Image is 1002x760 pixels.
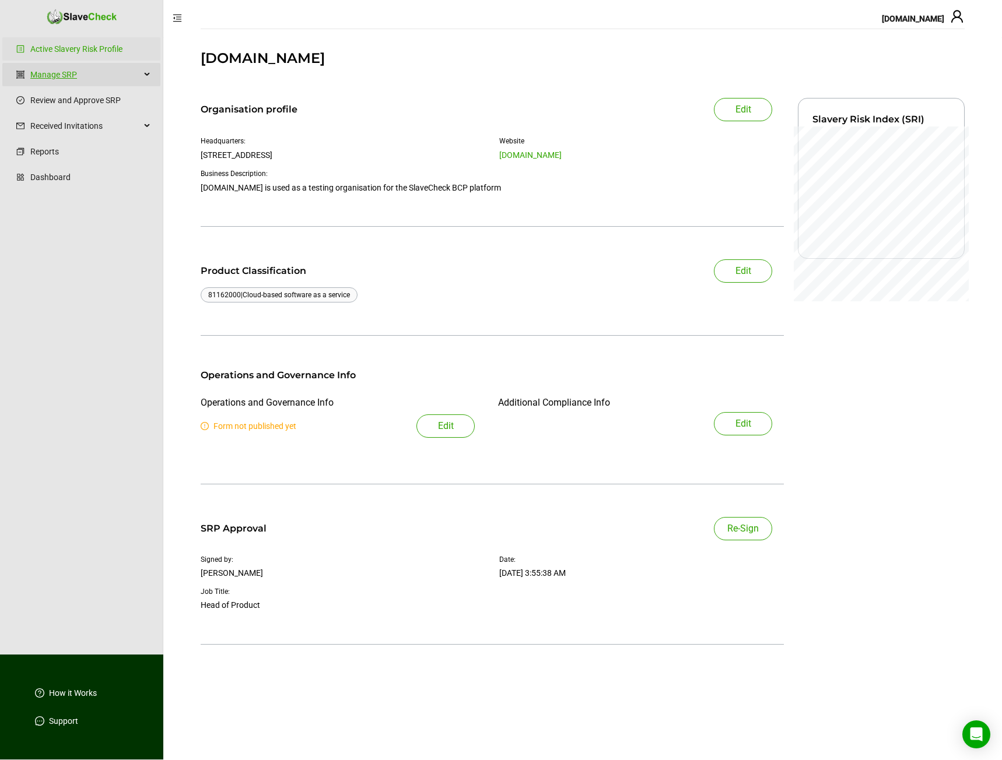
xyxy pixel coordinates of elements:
[499,567,784,579] div: [DATE] 3:55:38 AM
[201,422,209,430] span: exclamation-circle
[16,71,24,79] span: group
[416,414,475,438] button: Edit
[735,264,751,278] span: Edit
[950,9,964,23] span: user
[201,103,297,117] div: Organisation profile
[49,715,78,727] a: Support
[438,419,454,433] span: Edit
[201,182,784,193] p: [DOMAIN_NAME] is used as a testing organisation for the SlaveCheck BCP platform
[201,368,772,382] div: Operations and Governance Info
[499,135,784,147] div: Website
[30,63,141,86] a: Manage SRP
[714,259,772,283] button: Edit
[201,599,387,611] div: Head of Product
[30,166,151,189] a: Dashboard
[35,688,44,698] span: question-circle
[201,135,485,147] div: Headquarters:
[727,522,759,536] span: Re-Sign
[498,396,610,410] div: Additional Compliance Info
[173,13,182,23] span: menu-fold
[30,37,151,61] a: Active Slavery Risk Profile
[735,417,751,431] span: Edit
[499,554,784,565] div: Date:
[201,168,784,180] div: Business Description:
[35,716,44,726] span: message
[201,554,387,565] div: Signed by:
[735,103,751,117] span: Edit
[208,289,350,301] div: 81162000 | Cloud-based software as a service
[30,140,151,163] a: Reports
[201,421,296,431] span: Form not published yet
[714,412,772,435] button: Edit
[812,112,950,126] div: Slavery Risk Index (SRI)
[962,720,990,748] div: Open Intercom Messenger
[201,149,485,161] div: [STREET_ADDRESS]
[201,567,387,579] div: [PERSON_NAME]
[201,264,348,278] div: Product Classification
[714,517,772,540] button: Re-Sign
[201,48,965,69] div: [DOMAIN_NAME]
[30,89,151,112] a: Review and Approve SRP
[201,396,334,410] div: Operations and Governance Info
[714,98,772,121] button: Edit
[201,522,267,536] div: SRP Approval
[16,122,24,130] span: mail
[499,150,562,160] a: [DOMAIN_NAME]
[882,14,944,23] span: [DOMAIN_NAME]
[49,687,97,699] a: How it Works
[30,114,141,138] span: Received Invitations
[201,586,387,597] div: Job Title:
